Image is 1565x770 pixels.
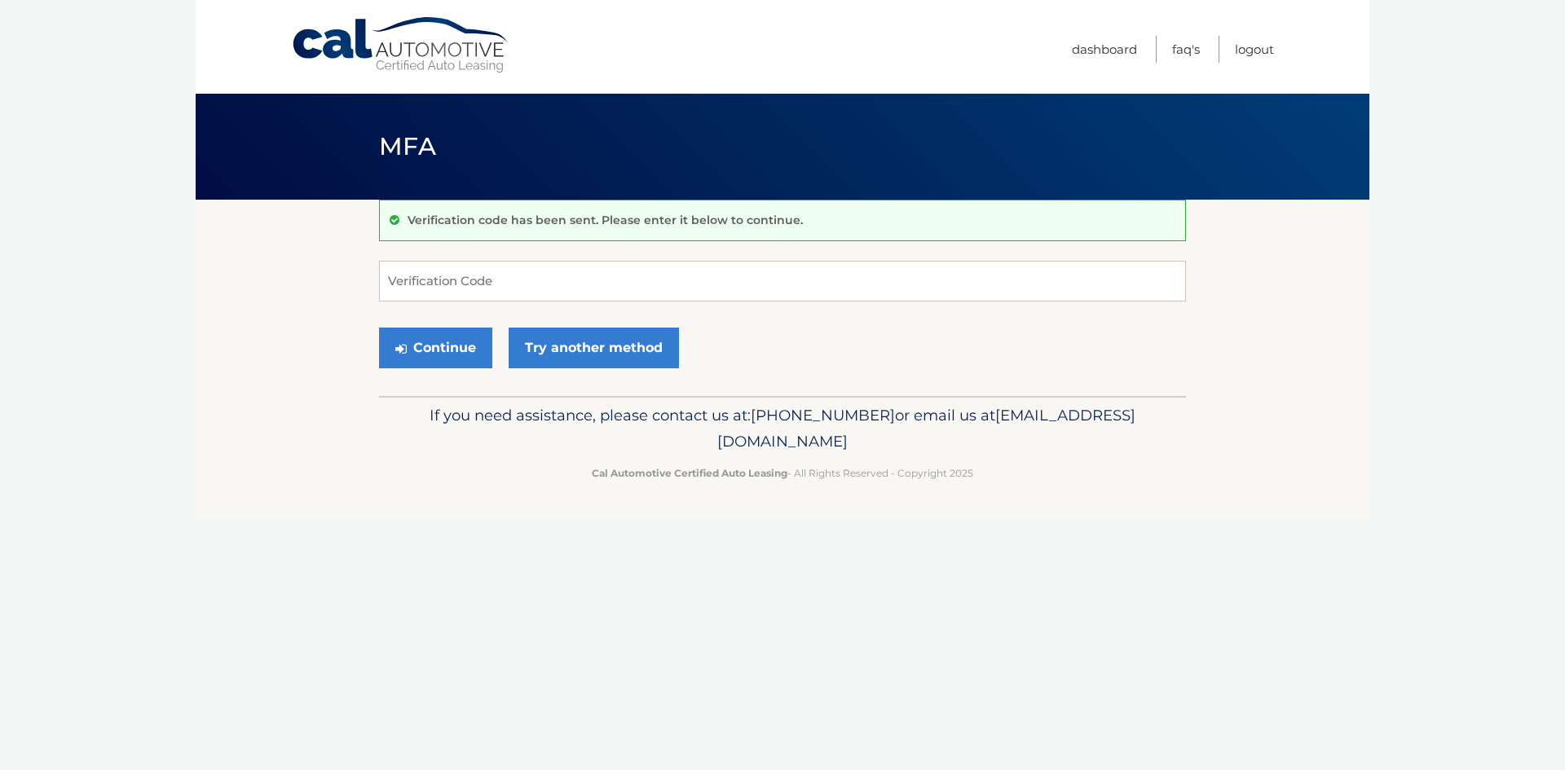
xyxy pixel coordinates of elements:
p: Verification code has been sent. Please enter it below to continue. [408,213,803,227]
button: Continue [379,328,492,368]
a: Logout [1235,36,1274,63]
strong: Cal Automotive Certified Auto Leasing [592,467,787,479]
a: Dashboard [1072,36,1137,63]
span: [PHONE_NUMBER] [751,406,895,425]
p: If you need assistance, please contact us at: or email us at [390,403,1175,455]
a: Try another method [509,328,679,368]
p: - All Rights Reserved - Copyright 2025 [390,464,1175,482]
span: [EMAIL_ADDRESS][DOMAIN_NAME] [717,406,1135,451]
input: Verification Code [379,261,1186,301]
span: MFA [379,131,436,161]
a: Cal Automotive [291,16,511,74]
a: FAQ's [1172,36,1200,63]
